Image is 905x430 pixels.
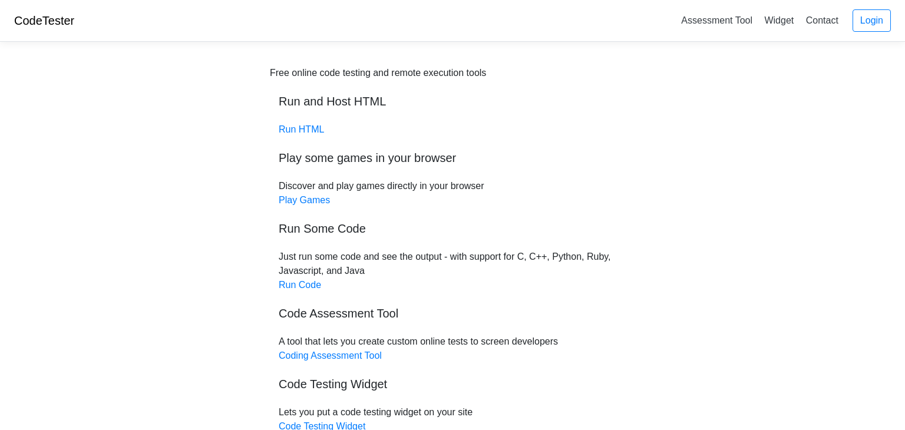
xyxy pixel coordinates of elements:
h5: Code Testing Widget [279,377,626,391]
a: Run Code [279,280,321,290]
h5: Code Assessment Tool [279,306,626,320]
h5: Run and Host HTML [279,94,626,108]
h5: Run Some Code [279,221,626,236]
div: Free online code testing and remote execution tools [270,66,486,80]
a: Run HTML [279,124,324,134]
h5: Play some games in your browser [279,151,626,165]
a: Login [853,9,891,32]
a: Assessment Tool [676,11,757,30]
a: Contact [801,11,843,30]
a: Widget [759,11,798,30]
a: Play Games [279,195,330,205]
a: CodeTester [14,14,74,27]
a: Coding Assessment Tool [279,350,382,360]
